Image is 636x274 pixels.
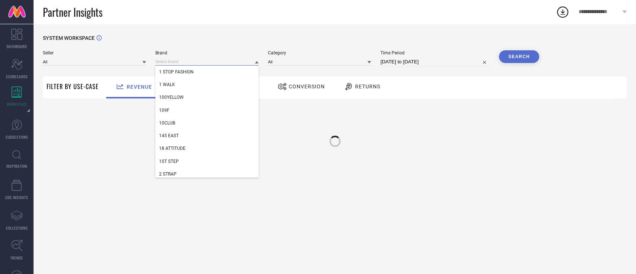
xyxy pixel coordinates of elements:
span: CDC INSIGHTS [5,195,28,200]
span: 145 EAST [159,133,179,138]
span: Partner Insights [43,4,102,20]
span: 1 STOP FASHION [159,69,194,75]
span: SCORECARDS [6,74,28,79]
span: SUGGESTIONS [6,134,28,140]
div: 100YELLOW [155,91,259,104]
div: Open download list [556,5,569,19]
input: Select time period [380,57,490,66]
span: Filter By Use-Case [47,82,99,91]
span: Returns [355,84,380,89]
span: 10CLUB [159,120,175,126]
span: 18 ATTITUDE [159,146,186,151]
span: Revenue [127,84,152,90]
button: Search [499,50,539,63]
span: 100YELLOW [159,95,184,100]
span: 1 WALK [159,82,175,87]
span: SYSTEM WORKSPACE [43,35,95,41]
div: 109F [155,104,259,117]
span: 109F [159,108,170,113]
div: 10CLUB [155,117,259,129]
span: Time Period [380,50,490,56]
div: 1ST STEP [155,155,259,168]
span: 2 STRAP [159,171,177,177]
div: 145 EAST [155,129,259,142]
span: Conversion [289,84,325,89]
input: Select brand [155,58,259,66]
div: 2 STRAP [155,168,259,180]
div: 18 ATTITUDE [155,142,259,155]
span: Category [268,50,371,56]
span: Brand [155,50,259,56]
span: COLLECTIONS [6,225,28,231]
span: DASHBOARD [7,44,27,49]
span: TRENDS [10,255,23,261]
span: WORKSPACE [7,101,27,107]
span: INSPIRATION [6,163,27,169]
div: 1 WALK [155,78,259,91]
span: Seller [43,50,146,56]
div: 1 STOP FASHION [155,66,259,78]
span: 1ST STEP [159,159,179,164]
